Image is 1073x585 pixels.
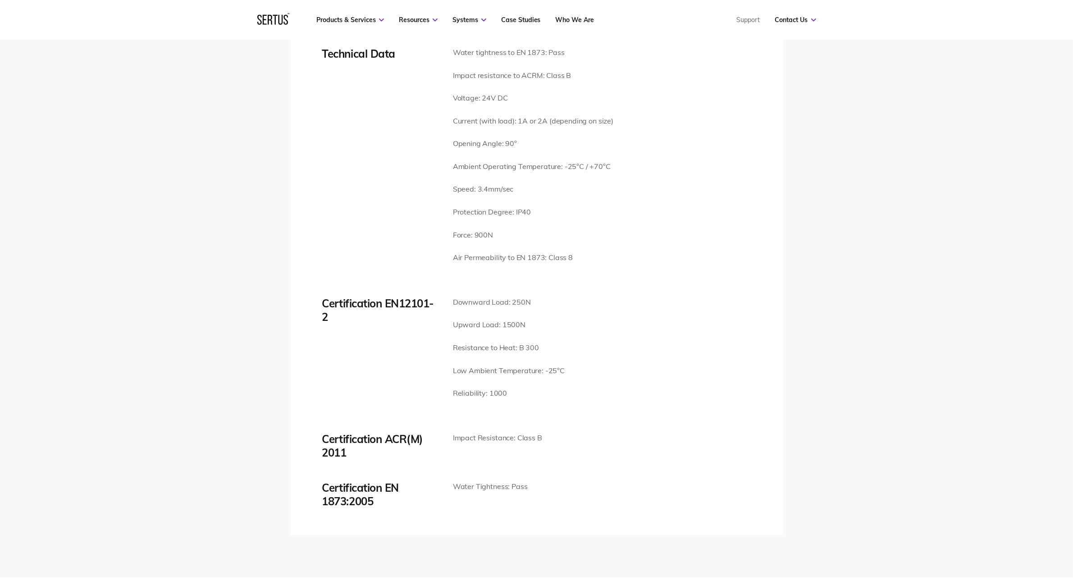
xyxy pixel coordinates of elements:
[453,319,565,331] p: Upward Load: 1500N
[453,365,565,377] p: Low Ambient Temperature: -25°C
[322,47,439,60] div: Technical Data
[453,138,613,150] p: Opening Angle: 90°
[453,252,613,264] p: Air Permeability to EN 1873: Class 8
[322,481,439,508] div: Certification EN 1873:2005
[453,297,565,308] p: Downward Load: 250N
[453,70,613,82] p: Impact resistance to ACRM: Class B
[453,342,565,354] p: Resistance to Heat: B 300
[399,16,438,24] a: Resources
[453,47,613,59] p: Water tightness to EN 1873: Pass
[775,16,816,24] a: Contact Us
[453,115,613,127] p: Current (with load): 1A or 2A (depending on size)
[737,16,760,24] a: Support
[453,206,613,218] p: Protection Degree: IP40
[453,481,528,493] p: Water Tightness: Pass
[322,432,439,459] div: Certification ACR(M) 2011
[453,92,613,104] p: Voltage: 24V DC
[453,229,613,241] p: Force: 900N
[453,161,613,173] p: Ambient Operating Temperature: -25°C / +70°C
[453,183,613,195] p: Speed: 3.4mm/sec
[453,388,565,399] p: Reliability: 1000
[452,16,486,24] a: Systems
[322,297,439,324] div: Certification EN12101-2
[556,16,594,24] a: Who We Are
[453,432,542,444] p: Impact Resistance: Class B
[501,16,541,24] a: Case Studies
[316,16,384,24] a: Products & Services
